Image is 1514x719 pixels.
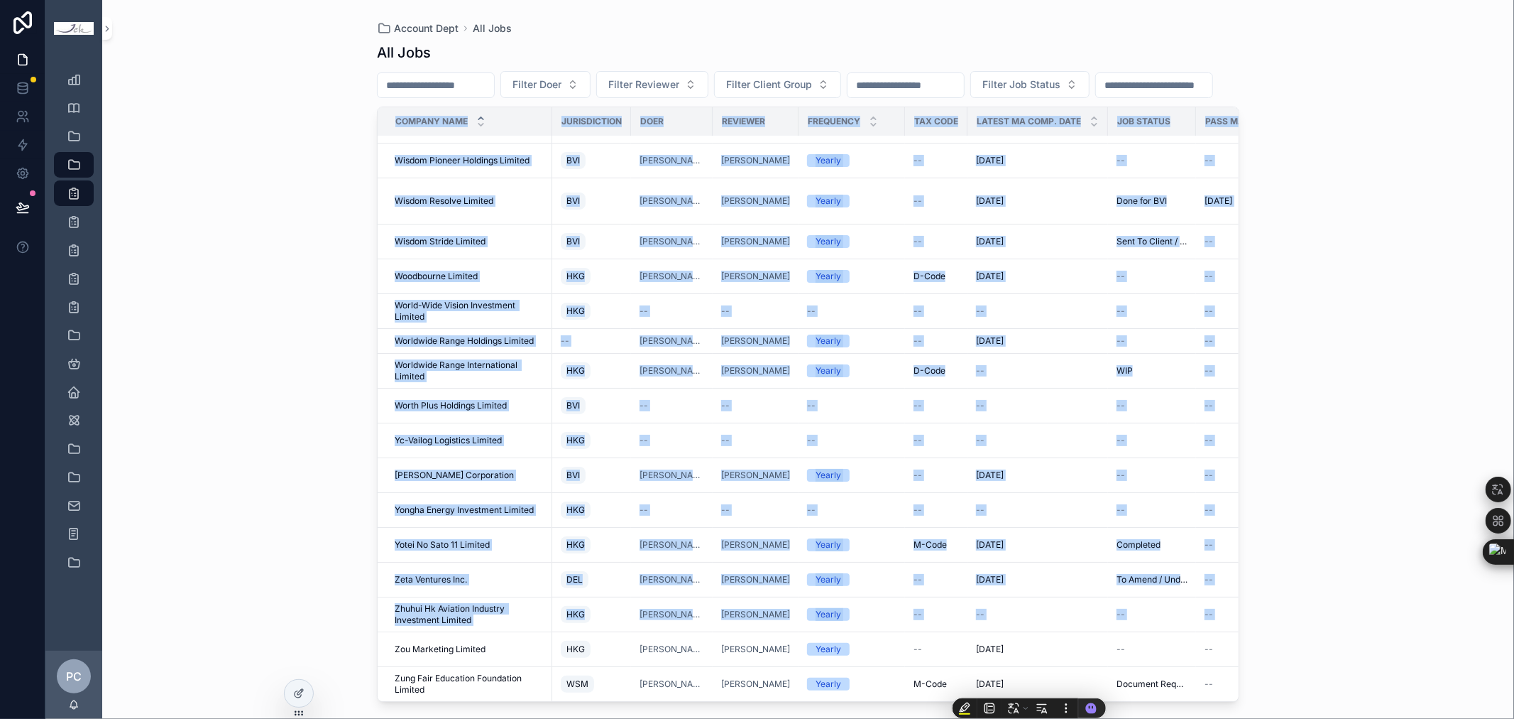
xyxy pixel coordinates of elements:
a: -- [914,155,959,166]
span: -- [914,155,922,166]
span: HKG [566,609,585,620]
span: -- [1205,236,1213,247]
a: -- [1117,306,1187,317]
span: BVI [566,400,580,411]
a: [DATE] [976,271,1099,282]
span: -- [914,435,922,446]
a: [PERSON_NAME] [721,236,790,247]
span: Filter Job Status [982,77,1060,92]
a: Yearly [807,573,896,586]
a: [DATE] [976,155,1099,166]
a: Yotei No Sato 11 Limited [395,539,544,551]
a: [PERSON_NAME] [721,195,790,207]
span: [DATE] [976,574,1004,585]
span: -- [1117,470,1125,481]
a: -- [640,504,704,516]
button: Select Button [596,71,708,98]
span: -- [1205,504,1213,516]
span: Yotei No Sato 11 Limited [395,539,490,551]
div: Yearly [816,539,841,551]
a: Wisdom Resolve Limited [395,195,544,207]
a: [PERSON_NAME] [640,155,704,166]
span: Zeta Ventures Inc. [395,574,467,585]
a: Yearly [807,270,896,283]
a: HKG [561,265,622,288]
a: [PERSON_NAME] [640,609,704,620]
div: Yearly [816,364,841,377]
a: -- [914,574,959,585]
a: BVI [561,149,622,172]
span: -- [1205,574,1213,585]
a: Sent To Client / Trustee / Tax Preparer [1117,236,1187,247]
a: Yearly [807,608,896,621]
span: -- [914,504,922,516]
span: HKG [566,271,585,282]
a: [PERSON_NAME] [721,365,790,377]
div: Yearly [816,154,841,167]
span: -- [976,306,984,317]
a: [PERSON_NAME] [721,609,790,620]
div: Yearly [816,469,841,482]
span: [PERSON_NAME] Corporation [395,470,514,481]
a: HKG [561,534,622,556]
span: BVI [566,470,580,481]
a: -- [721,435,790,446]
span: Completed [1117,539,1161,551]
a: [PERSON_NAME] [721,539,790,551]
a: [PERSON_NAME] [721,574,790,585]
a: Wisdom Pioneer Holdings Limited [395,155,544,166]
a: BVI [561,230,622,253]
a: -- [1205,435,1343,446]
span: -- [1117,155,1125,166]
a: -- [561,335,622,347]
a: [PERSON_NAME] [721,335,790,347]
a: [PERSON_NAME] [640,365,704,377]
a: -- [1205,365,1343,377]
a: [PERSON_NAME] [721,155,790,166]
span: Worth Plus Holdings Limited [395,400,507,411]
a: [PERSON_NAME] [721,271,790,282]
span: -- [807,306,816,317]
a: -- [721,504,790,516]
a: -- [721,306,790,317]
a: [DATE] [976,574,1099,585]
span: -- [640,400,648,411]
a: Yearly [807,643,896,656]
span: -- [914,470,922,481]
a: -- [640,306,704,317]
a: [DATE] [976,335,1099,347]
a: [PERSON_NAME] [640,470,704,481]
a: Yearly [807,335,896,347]
a: -- [807,400,896,411]
span: -- [1117,335,1125,347]
a: [PERSON_NAME] [721,644,790,655]
a: BVI [561,190,622,212]
span: -- [1205,365,1213,377]
span: Filter Client Group [726,77,812,92]
a: -- [976,365,1099,377]
span: To Amend / Under Review [1117,574,1187,585]
a: HKG [561,603,622,626]
a: [PERSON_NAME] Corporation [395,470,544,481]
a: -- [976,504,1099,516]
span: -- [1117,271,1125,282]
a: M-Code [914,539,959,551]
span: -- [1205,335,1213,347]
a: Zhuhui Hk Aviation Industry Investment Limited [395,603,544,626]
a: DEL [561,568,622,591]
div: Yearly [816,235,841,248]
span: -- [721,400,730,411]
span: -- [640,306,648,317]
span: -- [976,435,984,446]
a: [PERSON_NAME] [640,335,704,347]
